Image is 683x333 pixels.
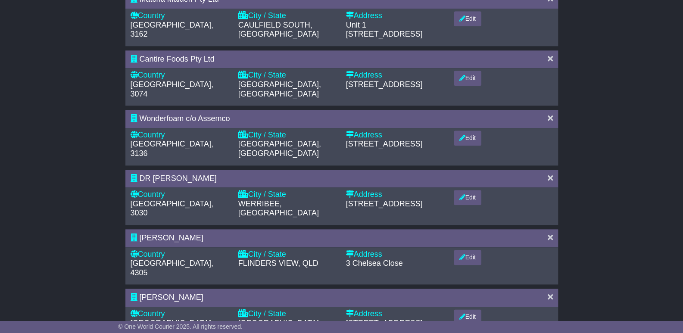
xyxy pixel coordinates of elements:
[346,131,445,140] div: Address
[454,190,481,205] button: Edit
[238,190,337,199] div: City / State
[131,80,213,98] span: [GEOGRAPHIC_DATA], 3074
[131,71,230,80] div: Country
[346,30,423,38] span: [STREET_ADDRESS]
[346,259,403,268] span: 3 Chelsea Close
[131,140,213,158] span: [GEOGRAPHIC_DATA], 3136
[454,11,481,26] button: Edit
[140,233,203,242] span: [PERSON_NAME]
[140,114,230,123] span: Wonderfoam c/o Assemco
[454,131,481,146] button: Edit
[131,131,230,140] div: Country
[131,21,213,39] span: [GEOGRAPHIC_DATA], 3162
[238,21,319,39] span: CAULFIELD SOUTH, [GEOGRAPHIC_DATA]
[131,11,230,21] div: Country
[238,11,337,21] div: City / State
[346,140,423,148] span: [STREET_ADDRESS]
[238,71,337,80] div: City / State
[238,199,319,218] span: WERRIBEE, [GEOGRAPHIC_DATA]
[238,250,337,259] div: City / State
[131,309,230,319] div: Country
[140,293,203,302] span: [PERSON_NAME]
[238,80,321,98] span: [GEOGRAPHIC_DATA], [GEOGRAPHIC_DATA]
[346,71,445,80] div: Address
[346,250,445,259] div: Address
[118,323,243,330] span: © One World Courier 2025. All rights reserved.
[238,259,318,268] span: FLINDERS VIEW, QLD
[131,199,213,218] span: [GEOGRAPHIC_DATA], 3030
[346,80,423,89] span: [STREET_ADDRESS]
[131,250,230,259] div: Country
[346,190,445,199] div: Address
[140,55,215,63] span: Cantire Foods Pty Ltd
[238,140,321,158] span: [GEOGRAPHIC_DATA], [GEOGRAPHIC_DATA]
[454,250,481,265] button: Edit
[140,174,217,183] span: DR [PERSON_NAME]
[238,309,337,319] div: City / State
[131,190,230,199] div: Country
[454,71,481,86] button: Edit
[346,199,423,208] span: [STREET_ADDRESS]
[346,309,445,319] div: Address
[238,131,337,140] div: City / State
[131,259,213,277] span: [GEOGRAPHIC_DATA], 4305
[346,21,366,29] span: Unit 1
[346,11,445,21] div: Address
[454,309,481,324] button: Edit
